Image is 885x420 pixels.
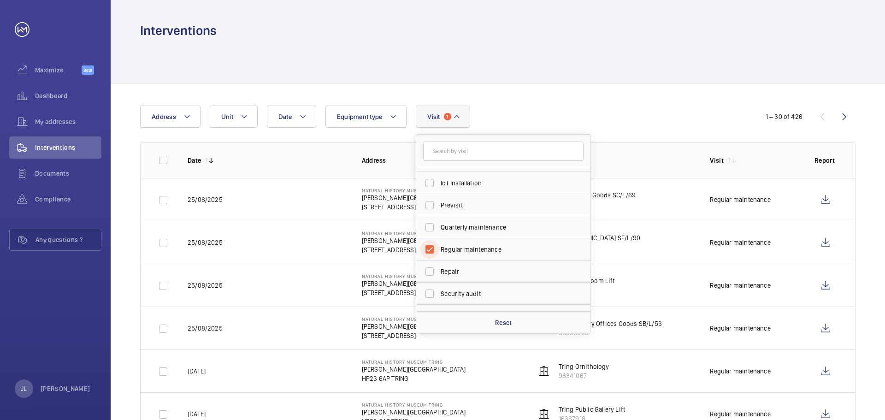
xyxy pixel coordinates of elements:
[362,202,466,212] p: [STREET_ADDRESS]
[362,316,466,322] p: Natural History Museum
[538,366,549,377] img: elevator.svg
[416,106,470,128] button: Visit1
[710,195,770,204] div: Regular maintenance
[82,65,94,75] span: Beta
[441,201,567,210] span: Previsit
[559,319,662,328] p: Earth Gallery Offices Goods SB/L/53
[21,384,27,393] p: JL
[362,245,466,254] p: [STREET_ADDRESS]
[140,106,201,128] button: Address
[35,195,101,204] span: Compliance
[188,156,201,165] p: Date
[362,188,466,193] p: Natural History Museum
[362,156,521,165] p: Address
[35,169,101,178] span: Documents
[188,195,223,204] p: 25/08/2025
[188,238,223,247] p: 25/08/2025
[559,200,636,209] p: 70500842
[362,279,466,288] p: [PERSON_NAME][GEOGRAPHIC_DATA]
[536,156,696,165] p: Unit
[35,117,101,126] span: My addresses
[710,238,770,247] div: Regular maintenance
[337,113,383,120] span: Equipment type
[710,367,770,376] div: Regular maintenance
[559,233,641,243] p: [GEOGRAPHIC_DATA] SF/L/90
[362,359,466,365] p: Natural History Museum Tring
[766,112,802,121] div: 1 – 30 of 426
[362,288,466,297] p: [STREET_ADDRESS]
[559,243,641,252] p: 48726889
[710,156,724,165] p: Visit
[188,409,206,419] p: [DATE]
[441,267,567,276] span: Repair
[538,408,549,420] img: elevator.svg
[188,324,223,333] p: 25/08/2025
[188,367,206,376] p: [DATE]
[495,318,512,327] p: Reset
[278,113,292,120] span: Date
[427,113,440,120] span: Visit
[140,22,217,39] h1: Interventions
[444,113,451,120] span: 1
[35,143,101,152] span: Interventions
[35,91,101,101] span: Dashboard
[362,231,466,236] p: Natural History Museum
[362,402,466,408] p: Natural History Museum Tring
[362,365,466,374] p: [PERSON_NAME][GEOGRAPHIC_DATA]
[362,408,466,417] p: [PERSON_NAME][GEOGRAPHIC_DATA]
[441,178,567,188] span: IoT Installation
[362,193,466,202] p: [PERSON_NAME][GEOGRAPHIC_DATA]
[441,245,567,254] span: Regular maintenance
[362,322,466,331] p: [PERSON_NAME][GEOGRAPHIC_DATA]
[710,409,770,419] div: Regular maintenance
[35,65,82,75] span: Maximize
[814,156,837,165] p: Report
[362,236,466,245] p: [PERSON_NAME][GEOGRAPHIC_DATA]
[325,106,407,128] button: Equipment type
[221,113,233,120] span: Unit
[559,371,609,380] p: 98341067
[35,235,101,244] span: Any questions ?
[188,281,223,290] p: 25/08/2025
[41,384,90,393] p: [PERSON_NAME]
[362,273,466,279] p: Natural History Museum
[559,328,662,337] p: 58993306
[267,106,316,128] button: Date
[559,190,636,200] p: Palaeo East Goods SC/L/69
[362,331,466,340] p: [STREET_ADDRESS]
[423,142,584,161] input: Search by visit
[559,405,625,414] p: Tring Public Gallery Lift
[441,289,567,298] span: Security audit
[441,223,567,232] span: Quarterly maintenance
[559,362,609,371] p: Tring Ornithology
[710,281,770,290] div: Regular maintenance
[362,374,466,383] p: HP23 6AP TRING
[152,113,176,120] span: Address
[210,106,258,128] button: Unit
[710,324,770,333] div: Regular maintenance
